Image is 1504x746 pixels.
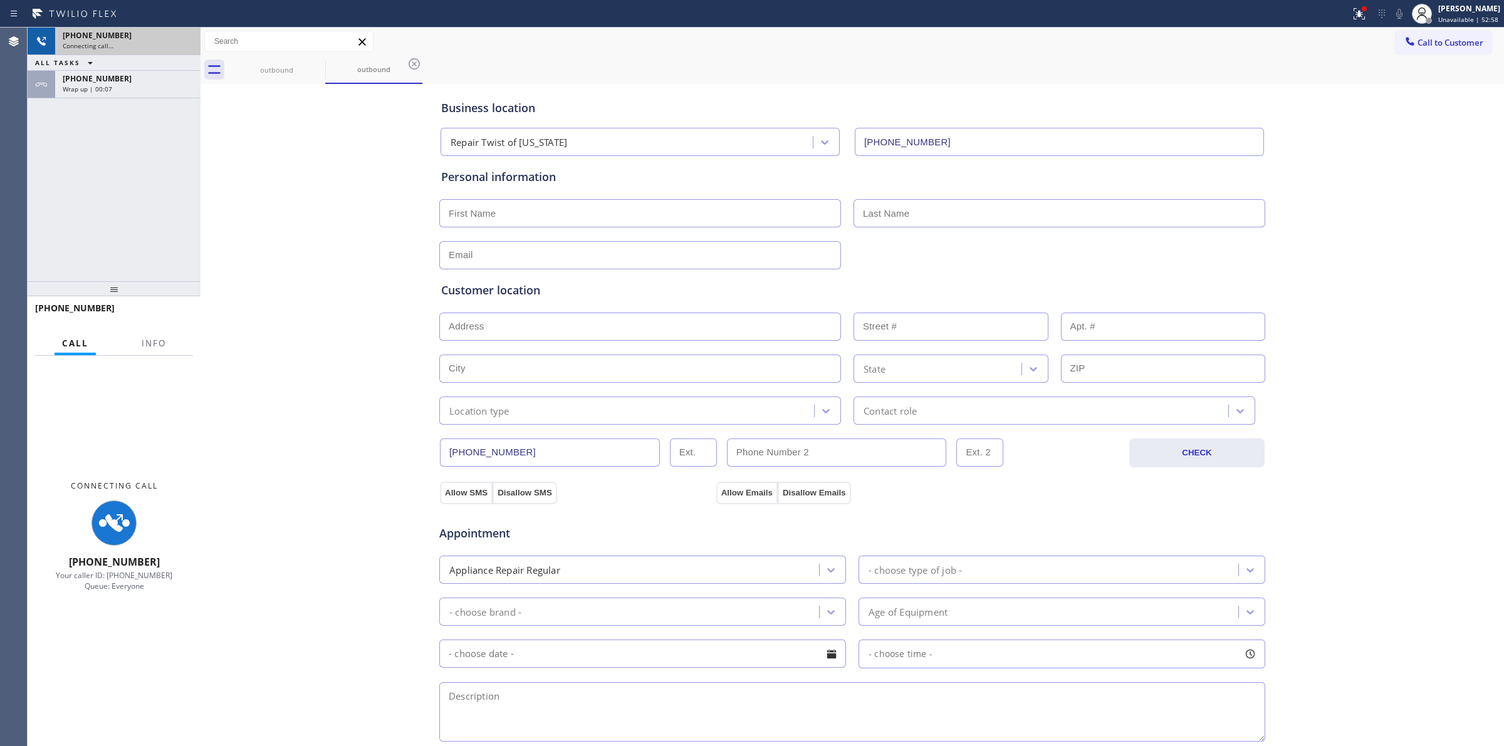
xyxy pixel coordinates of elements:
[439,640,846,668] input: - choose date -
[451,135,567,150] div: Repair Twist of [US_STATE]
[449,562,560,577] div: Appliance Repair Regular
[869,562,962,577] div: - choose type of job -
[440,482,493,504] button: Allow SMS
[716,482,778,504] button: Allow Emails
[493,482,557,504] button: Disallow SMS
[71,480,158,491] span: Connecting Call
[326,65,421,74] div: outbound
[28,55,105,70] button: ALL TASKS
[441,168,1263,185] div: Personal information
[62,338,88,349] span: Call
[63,41,113,50] span: Connecting call…
[778,482,851,504] button: Disallow Emails
[864,361,885,376] div: State
[56,570,172,591] span: Your caller ID: [PHONE_NUMBER] Queue: Everyone
[670,438,717,467] input: Ext.
[1129,438,1265,467] button: CHECK
[229,65,324,75] div: outbound
[69,555,160,569] span: [PHONE_NUMBER]
[439,525,713,542] span: Appointment
[854,313,1048,341] input: Street #
[439,199,841,227] input: First Name
[1061,313,1266,341] input: Apt. #
[439,355,841,383] input: City
[449,403,509,418] div: Location type
[142,338,166,349] span: Info
[441,100,1263,117] div: Business location
[439,241,841,269] input: Email
[1391,5,1408,23] button: Mute
[956,438,1003,467] input: Ext. 2
[440,438,660,467] input: Phone Number
[869,604,948,619] div: Age of Equipment
[63,85,112,93] span: Wrap up | 00:07
[1438,15,1498,24] span: Unavailable | 52:58
[1418,37,1483,48] span: Call to Customer
[1396,31,1491,54] button: Call to Customer
[35,302,115,314] span: [PHONE_NUMBER]
[439,313,841,341] input: Address
[63,73,132,84] span: [PHONE_NUMBER]
[864,403,917,418] div: Contact role
[35,58,80,67] span: ALL TASKS
[1438,3,1500,14] div: [PERSON_NAME]
[441,282,1263,299] div: Customer location
[1061,355,1266,383] input: ZIP
[205,31,373,51] input: Search
[55,331,96,356] button: Call
[449,604,521,619] div: - choose brand -
[727,438,947,467] input: Phone Number 2
[134,331,174,356] button: Info
[869,648,932,660] span: - choose time -
[63,30,132,41] span: [PHONE_NUMBER]
[855,128,1264,156] input: Phone Number
[854,199,1265,227] input: Last Name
